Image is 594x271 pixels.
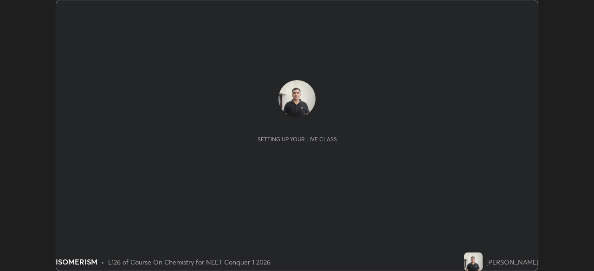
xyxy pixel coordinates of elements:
[464,252,483,271] img: e605a3dd99d141f69910996e3fdb51d1.jpg
[56,256,97,267] div: ISOMERISM
[486,257,538,267] div: [PERSON_NAME]
[258,136,337,143] div: Setting up your live class
[278,80,316,117] img: e605a3dd99d141f69910996e3fdb51d1.jpg
[101,257,104,267] div: •
[108,257,271,267] div: L126 of Course On Chemistry for NEET Conquer 1 2026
